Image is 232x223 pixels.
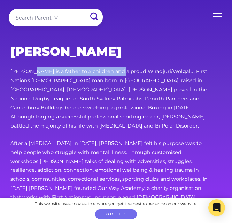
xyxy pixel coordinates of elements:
[95,209,137,220] button: Got it!
[35,200,197,208] div: This website uses cookies to ensure you get the best experience on our website.
[9,9,103,26] input: Search ParentTV
[10,44,210,59] h2: [PERSON_NAME]
[10,139,210,211] p: After a [MEDICAL_DATA] in [DATE], [PERSON_NAME] felt his purpose was to help people who struggle ...
[85,9,103,24] input: Submit
[10,67,210,130] p: [PERSON_NAME] is a father to 5 children and a proud Wiradjuri/Wolgalu, First Nations [DEMOGRAPHIC...
[208,199,225,216] div: Open Intercom Messenger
